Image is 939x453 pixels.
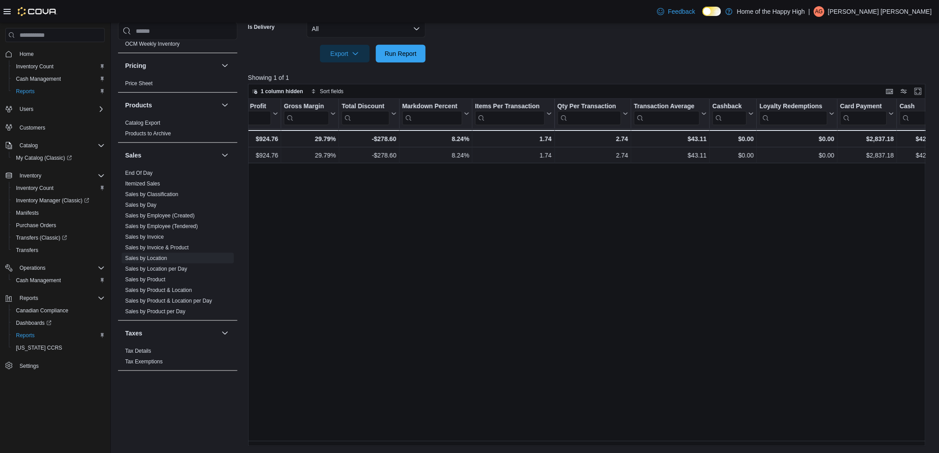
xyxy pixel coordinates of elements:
span: Sort fields [320,88,343,95]
span: AG [815,6,823,17]
button: [US_STATE] CCRS [9,342,108,354]
span: Run Report [385,49,417,58]
button: Gross Profit [230,102,278,125]
div: Taxes [118,346,237,370]
button: Users [16,104,37,114]
span: Cash Management [12,74,105,84]
a: End Of Day [125,170,153,176]
a: Transfers (Classic) [9,232,108,244]
span: Sales by Location [125,255,167,262]
button: Reports [2,292,108,304]
div: Gross Margin [284,102,329,111]
span: My Catalog (Classic) [12,153,105,163]
div: Card Payment [840,102,887,125]
div: $0.00 [713,150,754,161]
div: $43.11 [634,150,707,161]
a: Transfers (Classic) [12,232,71,243]
a: Sales by Product & Location per Day [125,298,212,304]
span: Feedback [668,7,695,16]
a: Sales by Product & Location [125,287,192,293]
a: Sales by Day [125,202,157,208]
span: Canadian Compliance [16,307,68,314]
a: Inventory Manager (Classic) [12,195,93,206]
button: Products [125,101,218,110]
span: Settings [16,360,105,371]
span: Manifests [12,208,105,218]
div: Gross Margin [284,102,329,125]
span: Transfers (Classic) [12,232,105,243]
button: Inventory [2,169,108,182]
a: Canadian Compliance [12,305,72,316]
span: Reports [16,332,35,339]
span: Inventory [20,172,41,179]
div: -$278.60 [342,150,396,161]
button: Products [220,100,230,110]
a: Cash Management [12,275,64,286]
a: Sales by Location [125,255,167,261]
button: Cash Management [9,73,108,85]
div: Products [118,118,237,142]
a: Sales by Employee (Tendered) [125,223,198,229]
span: Inventory Count [16,185,54,192]
button: Loyalty Redemptions [760,102,835,125]
a: Sales by Classification [125,191,178,197]
div: Cashback [713,102,747,111]
button: Operations [16,263,49,273]
button: All [307,20,426,38]
a: Dashboards [9,317,108,329]
a: Catalog Export [125,120,160,126]
span: Inventory Manager (Classic) [12,195,105,206]
button: Keyboard shortcuts [884,86,895,97]
button: Pricing [220,60,230,71]
div: $422.38 [900,134,939,144]
button: Cash Management [9,274,108,287]
span: Washington CCRS [12,343,105,353]
span: End Of Day [125,169,153,177]
label: Is Delivery [248,24,275,31]
button: Customers [2,121,108,134]
button: Sales [125,151,218,160]
a: Itemized Sales [125,181,160,187]
button: Card Payment [840,102,894,125]
a: Settings [16,361,42,371]
a: Home [16,49,37,59]
a: Inventory Manager (Classic) [9,194,108,207]
div: Pricing [118,78,237,92]
div: $43.11 [634,134,707,144]
div: OCM [118,39,237,53]
button: Total Discount [342,102,396,125]
button: Transfers [9,244,108,256]
span: Transfers [12,245,105,256]
span: Transfers [16,247,38,254]
a: OCM Weekly Inventory [125,41,180,47]
p: | [809,6,810,17]
a: Transfers [12,245,42,256]
button: Settings [2,359,108,372]
h3: Sales [125,151,142,160]
span: My Catalog (Classic) [16,154,72,162]
div: Alex Goulding Stagg [814,6,825,17]
span: Dashboards [12,318,105,328]
div: $0.00 [760,134,835,144]
span: Sales by Employee (Created) [125,212,195,219]
div: Sales [118,168,237,320]
a: Inventory Count [12,183,57,193]
div: 2.74 [557,134,628,144]
span: Inventory [16,170,105,181]
button: Sales [220,150,230,161]
span: Products to Archive [125,130,171,137]
span: Tax Exemptions [125,358,163,365]
button: Inventory [16,170,45,181]
span: Purchase Orders [12,220,105,231]
div: Total Discount [342,102,389,111]
div: Items Per Transaction [475,102,545,125]
span: Sales by Product per Day [125,308,185,315]
span: Users [20,106,33,113]
div: Loyalty Redemptions [760,102,828,111]
div: Cashback [713,102,747,125]
div: Loyalty Redemptions [760,102,828,125]
button: Manifests [9,207,108,219]
div: Gross Profit [230,102,271,125]
div: Transaction Average [634,102,700,125]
